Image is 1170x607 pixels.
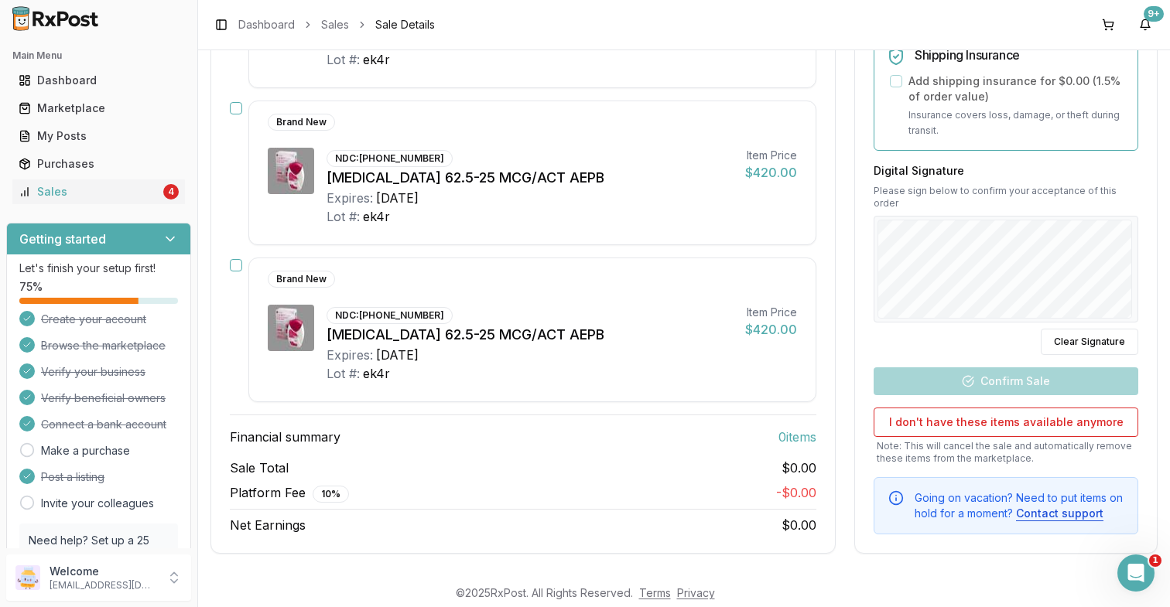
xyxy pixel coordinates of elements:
span: $0.00 [782,459,816,477]
a: Invite your colleagues [41,496,154,511]
span: Verify beneficial owners [41,390,166,406]
button: Sales4 [6,179,191,204]
div: Expires: [327,346,373,364]
div: Expires: [327,189,373,207]
a: Make a purchase [41,443,130,459]
div: 9+ [1144,6,1164,22]
a: Dashboard [12,66,185,94]
label: Add shipping insurance for $0.00 ( 1.5 % of order value) [908,73,1125,104]
span: 75 % [19,279,43,295]
p: Welcome [50,564,157,579]
div: Lot #: [327,50,360,69]
span: 0 item s [778,428,816,446]
h3: Getting started [19,230,106,248]
p: Please sign below to confirm your acceptance of this order [874,185,1138,210]
div: Item Price [745,305,797,320]
p: [EMAIL_ADDRESS][DOMAIN_NAME] [50,579,157,592]
a: Terms [639,586,671,599]
span: 1 [1149,554,1161,567]
div: Dashboard [19,73,179,88]
img: User avatar [15,565,40,590]
button: Marketplace [6,96,191,121]
h5: Shipping Insurance [915,49,1125,61]
div: [DATE] [376,346,419,364]
span: Sale Total [230,459,289,477]
p: Let's finish your setup first! [19,261,178,276]
span: Create your account [41,312,146,327]
a: Marketplace [12,94,185,122]
div: NDC: [PHONE_NUMBER] [327,150,453,167]
div: Brand New [268,271,335,288]
div: Item Price [745,148,797,163]
nav: breadcrumb [238,17,435,32]
div: My Posts [19,128,179,144]
p: Need help? Set up a 25 minute call with our team to set up. [29,533,169,579]
button: Contact support [1016,506,1103,521]
div: [MEDICAL_DATA] 62.5-25 MCG/ACT AEPB [327,324,733,346]
span: Connect a bank account [41,417,166,432]
img: Anoro Ellipta 62.5-25 MCG/ACT AEPB [268,305,314,351]
img: Anoro Ellipta 62.5-25 MCG/ACT AEPB [268,148,314,194]
div: NDC: [PHONE_NUMBER] [327,307,453,324]
div: [DATE] [376,189,419,207]
span: Financial summary [230,428,340,446]
div: $420.00 [745,163,797,182]
div: $420.00 [745,320,797,339]
span: Post a listing [41,469,104,485]
iframe: Intercom live chat [1117,554,1155,592]
p: Insurance covers loss, damage, or theft during transit. [908,107,1125,138]
div: Marketplace [19,101,179,116]
img: RxPost Logo [6,6,105,31]
div: 10 % [313,486,349,503]
div: ek4r [363,364,390,383]
a: Privacy [677,586,715,599]
span: Browse the marketplace [41,338,166,353]
a: Sales4 [12,178,185,206]
a: Sales [321,17,349,32]
button: 9+ [1133,12,1158,37]
div: Brand New [268,114,335,131]
a: My Posts [12,122,185,150]
button: My Posts [6,124,191,148]
h2: Main Menu [12,49,185,62]
div: Sales [19,184,160,199]
button: Dashboard [6,68,191,93]
a: Dashboard [238,17,295,32]
span: Net Earnings [230,516,306,534]
span: Sale Details [375,17,435,32]
span: Verify your business [41,364,145,380]
p: Note: This will cancel the sale and automatically remove these items from the marketplace. [874,440,1138,465]
h3: Digital Signature [874,163,1138,179]
div: ek4r [363,207,390,226]
div: Lot #: [327,364,360,383]
div: [MEDICAL_DATA] 62.5-25 MCG/ACT AEPB [327,167,733,189]
div: 4 [163,184,179,199]
div: Lot #: [327,207,360,226]
div: ek4r [363,50,390,69]
button: Clear Signature [1041,329,1138,355]
span: - $0.00 [776,485,816,500]
span: Platform Fee [230,483,349,503]
div: Going on vacation? Need to put items on hold for a moment? [915,490,1125,521]
div: Purchases [19,156,179,172]
button: I don't have these items available anymore [874,408,1138,437]
a: Purchases [12,150,185,178]
button: Purchases [6,152,191,176]
span: $0.00 [782,517,816,533]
